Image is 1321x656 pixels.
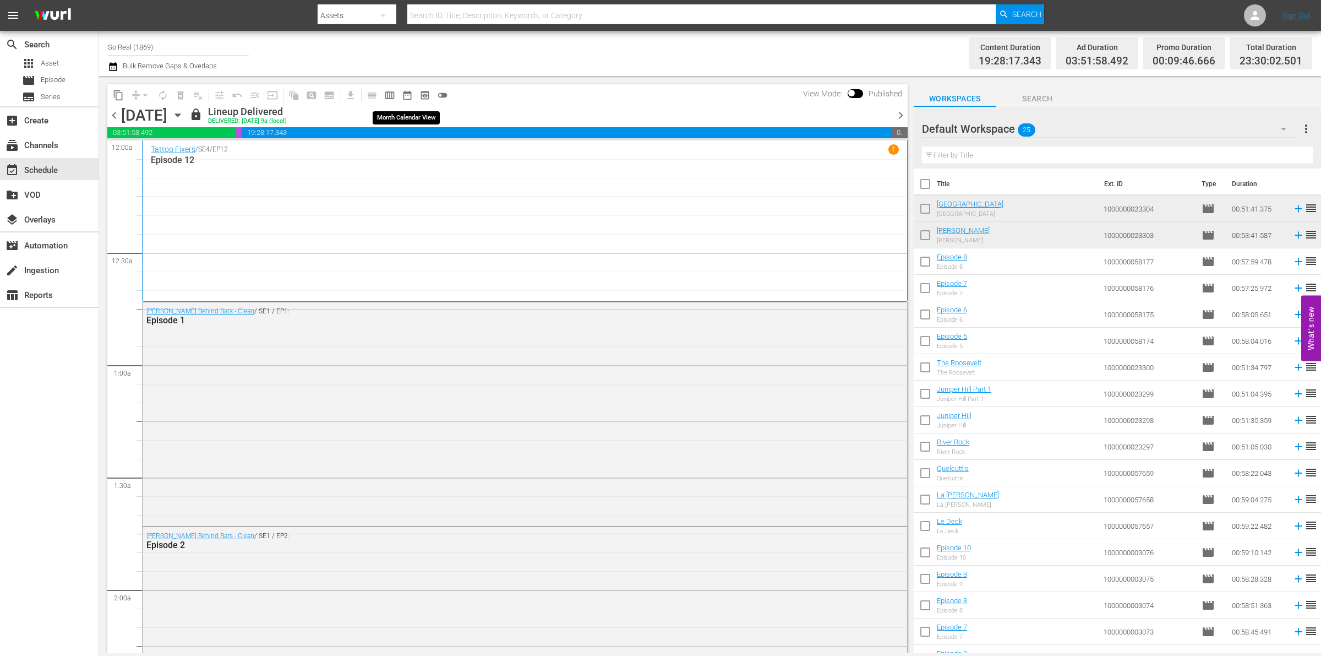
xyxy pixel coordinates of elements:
[937,169,1098,199] th: Title
[208,118,287,125] div: DELIVERED: [DATE] 9a (local)
[1227,619,1288,645] td: 00:58:45.491
[384,90,395,101] span: calendar_view_week_outlined
[1300,122,1313,135] span: more_vert
[1099,196,1197,222] td: 1000000023304
[1292,308,1304,321] svg: Add to Schedule
[1202,202,1215,215] span: Episode
[189,86,207,104] span: Clear Lineup
[1304,413,1318,426] span: reorder
[1227,301,1288,328] td: 00:58:05.651
[1202,440,1215,453] span: Episode
[41,91,61,102] span: Series
[1304,598,1318,611] span: reorder
[416,86,434,104] span: View Backup
[1304,228,1318,241] span: reorder
[863,89,908,98] span: Published
[1202,229,1215,242] span: Episode
[22,90,35,104] span: Series
[1195,169,1225,199] th: Type
[1099,328,1197,354] td: 1000000058174
[1227,486,1288,513] td: 00:59:04.275
[198,145,212,153] p: SE4 /
[1300,116,1313,142] button: more_vert
[1304,572,1318,585] span: reorder
[1202,599,1215,612] span: Episode
[228,86,246,104] span: Revert to Primary Episode
[41,58,59,69] span: Asset
[1301,295,1321,361] button: Open Feedback Widget
[264,86,281,104] span: Update Metadata from Key Asset
[151,155,899,165] p: Episode 12
[127,86,154,104] span: Remove Gaps & Overlaps
[1202,361,1215,374] span: Episode
[1292,599,1304,611] svg: Add to Schedule
[1292,335,1304,347] svg: Add to Schedule
[937,623,967,631] a: Episode 7
[107,109,121,122] span: chevron_left
[1227,460,1288,486] td: 00:58:22.043
[1098,169,1194,199] th: Ext. ID
[937,422,971,429] div: Juniper Hill
[1304,466,1318,479] span: reorder
[937,411,971,420] a: Juniper Hill
[937,359,981,367] a: The Roosevelt
[1099,619,1197,645] td: 1000000003073
[937,306,967,314] a: Episode 6
[1292,203,1304,215] svg: Add to Schedule
[1304,545,1318,559] span: reorder
[1292,573,1304,585] svg: Add to Schedule
[1202,467,1215,480] span: Episode
[1292,388,1304,400] svg: Add to Schedule
[1282,11,1311,20] a: Sign Out
[937,385,991,393] a: Juniper Hill Part 1
[6,264,19,277] span: Ingestion
[6,38,19,51] span: Search
[1202,625,1215,638] span: Episode
[937,597,967,605] a: Episode 8
[1018,118,1035,142] span: 25
[1202,387,1215,400] span: Episode
[937,501,999,508] div: La [PERSON_NAME]
[1227,275,1288,301] td: 00:57:25.972
[1292,520,1304,532] svg: Add to Schedule
[914,92,996,106] span: Workspaces
[208,106,287,118] div: Lineup Delivered
[1099,539,1197,566] td: 1000000003076
[1066,40,1128,55] div: Ad Duration
[1099,275,1197,301] td: 1000000058176
[1099,460,1197,486] td: 1000000057659
[402,90,413,101] span: date_range_outlined
[1227,381,1288,407] td: 00:51:04.395
[26,3,79,29] img: ans4CAIJ8jUAAAAAAAAAAAAAAAAAAAAAAAAgQb4GAAAAAAAAAAAAAAAAAAAAAAAAJMjXAAAAAAAAAAAAAAAAAAAAAAAAgAT5G...
[154,86,172,104] span: Loop Content
[1240,40,1302,55] div: Total Duration
[979,40,1041,55] div: Content Duration
[22,74,35,87] span: Episode
[937,395,991,403] div: Juniper Hill Part 1
[979,55,1041,68] span: 19:28:17.343
[1304,254,1318,268] span: reorder
[146,307,842,326] div: / SE1 / EP1:
[1292,626,1304,638] svg: Add to Schedule
[937,290,967,297] div: Episode 7
[6,139,19,152] span: Channels
[6,213,19,226] span: Overlays
[1240,55,1302,68] span: 23:30:02.501
[937,554,971,561] div: Episode 10
[996,4,1044,24] button: Search
[1304,360,1318,373] span: reorder
[419,90,430,101] span: preview_outlined
[172,86,189,104] span: Select an event to delete
[894,109,908,122] span: chevron_right
[107,127,236,138] span: 03:51:58.492
[6,114,19,127] span: Create
[937,253,967,261] a: Episode 8
[937,332,967,340] a: Episode 5
[1202,493,1215,506] span: Episode
[121,106,167,124] div: [DATE]
[937,226,990,235] a: [PERSON_NAME]
[1066,55,1128,68] span: 03:51:58.492
[146,307,254,315] a: [PERSON_NAME] Behind Bars - Clean
[113,90,124,101] span: content_copy
[937,491,999,499] a: La [PERSON_NAME]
